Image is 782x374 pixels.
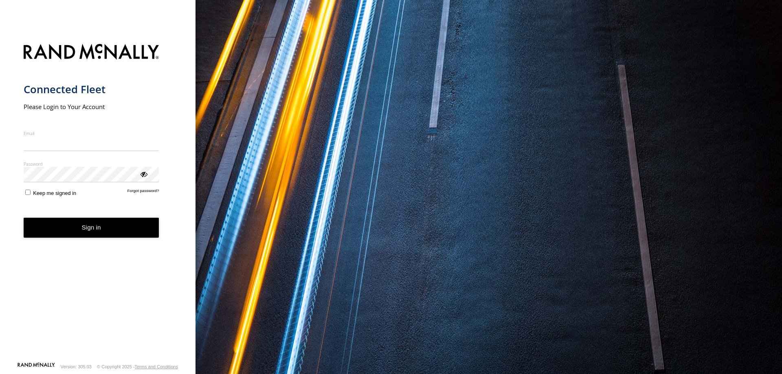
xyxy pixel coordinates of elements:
[24,42,159,63] img: Rand McNally
[24,39,172,362] form: main
[24,218,159,238] button: Sign in
[25,190,31,195] input: Keep me signed in
[97,364,178,369] div: © Copyright 2025 -
[61,364,92,369] div: Version: 305.03
[135,364,178,369] a: Terms and Conditions
[18,363,55,371] a: Visit our Website
[24,161,159,167] label: Password
[24,130,159,136] label: Email
[24,83,159,96] h1: Connected Fleet
[127,188,159,196] a: Forgot password?
[139,170,147,178] div: ViewPassword
[24,103,159,111] h2: Please Login to Your Account
[33,190,76,196] span: Keep me signed in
